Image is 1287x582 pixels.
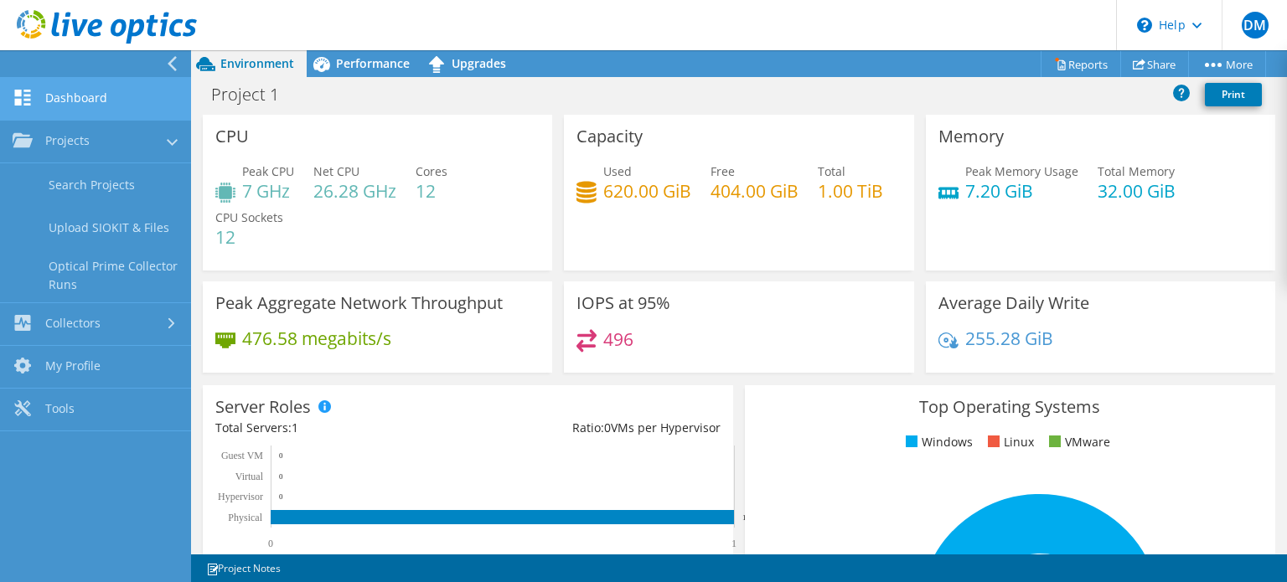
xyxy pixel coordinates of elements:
[215,419,468,437] div: Total Servers:
[1120,51,1189,77] a: Share
[313,163,359,179] span: Net CPU
[1098,182,1176,200] h4: 32.00 GiB
[194,558,292,579] a: Project Notes
[576,294,670,312] h3: IOPS at 95%
[965,163,1078,179] span: Peak Memory Usage
[1041,51,1121,77] a: Reports
[711,163,735,179] span: Free
[818,163,845,179] span: Total
[292,420,298,435] span: 1
[215,228,283,246] h4: 12
[603,182,691,200] h4: 620.00 GiB
[1045,433,1110,451] li: VMware
[336,55,410,71] span: Performance
[416,163,447,179] span: Cores
[242,329,391,348] h4: 476.58 megabits/s
[313,182,396,200] h4: 26.28 GHz
[603,163,632,179] span: Used
[902,433,973,451] li: Windows
[218,491,263,502] text: Hypervisor
[215,294,503,312] h3: Peak Aggregate Network Throughput
[1242,12,1269,39] span: DM
[452,55,506,71] span: Upgrades
[711,182,799,200] h4: 404.00 GiB
[204,85,305,104] h1: Project 1
[268,538,273,549] text: 0
[603,330,633,348] h4: 496
[215,127,249,146] h3: CPU
[215,209,283,225] span: CPU Sockets
[416,182,447,200] h4: 12
[1137,18,1152,33] svg: \n
[279,492,283,501] text: 0
[757,398,1263,416] h3: Top Operating Systems
[221,450,263,461] text: Guest VM
[938,127,1004,146] h3: Memory
[279,472,283,481] text: 0
[965,182,1078,200] h4: 7.20 GiB
[731,538,737,549] text: 1
[938,294,1089,312] h3: Average Daily Write
[215,398,311,416] h3: Server Roles
[279,451,283,460] text: 0
[984,433,1034,451] li: Linux
[220,55,294,71] span: Environment
[1205,83,1262,106] a: Print
[242,163,294,179] span: Peak CPU
[604,420,611,435] span: 0
[242,182,294,200] h4: 7 GHz
[965,329,1053,348] h4: 255.28 GiB
[235,471,264,482] text: Virtual
[1188,51,1266,77] a: More
[1098,163,1175,179] span: Total Memory
[228,512,262,523] text: Physical
[818,182,883,200] h4: 1.00 TiB
[468,419,720,437] div: Ratio: VMs per Hypervisor
[576,127,643,146] h3: Capacity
